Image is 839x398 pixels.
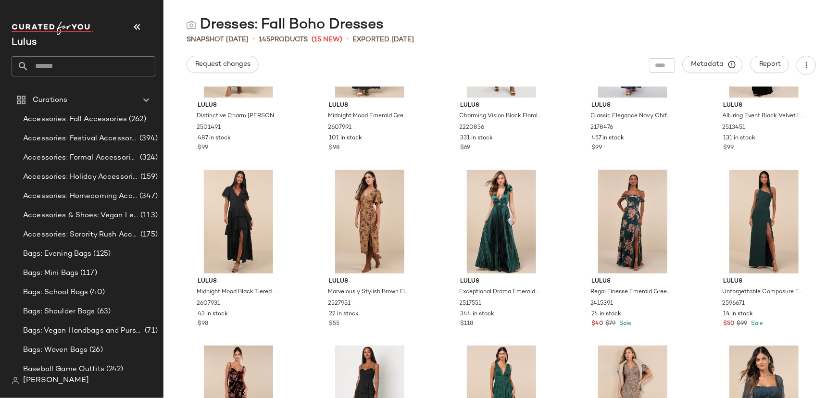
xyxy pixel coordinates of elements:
[23,133,138,144] span: Accessories: Festival Accessories
[259,35,308,45] div: Products
[197,124,221,132] span: 2501491
[592,277,674,286] span: Lulus
[195,61,250,68] span: Request changes
[187,35,249,45] span: Snapshot [DATE]
[329,277,411,286] span: Lulus
[592,144,602,152] span: $99
[190,170,287,274] img: 12380381_2607931.jpg
[723,277,805,286] span: Lulus
[759,61,781,68] span: Report
[328,299,351,308] span: 2527951
[606,320,616,328] span: $79
[23,249,92,260] span: Bags: Evening Bags
[138,191,158,202] span: (347)
[23,172,138,183] span: Accessories: Holiday Accessories
[187,15,384,35] div: Dresses: Fall Boho Dresses
[461,101,542,110] span: Lulus
[252,34,255,45] span: •
[321,170,418,274] img: 12196061_2527951.jpg
[329,320,339,328] span: $55
[691,60,735,69] span: Metadata
[198,277,279,286] span: Lulus
[88,345,103,356] span: (26)
[723,134,755,143] span: 131 in stock
[187,56,259,73] button: Request changes
[683,56,743,73] button: Metadata
[198,134,231,143] span: 487 in stock
[88,287,105,298] span: (40)
[722,124,745,132] span: 2513451
[143,325,158,336] span: (71)
[127,114,146,125] span: (262)
[592,310,622,319] span: 24 in stock
[460,299,482,308] span: 2517551
[197,288,278,297] span: Midnight Mood Black Tiered Maxi Dress
[23,114,127,125] span: Accessories: Fall Accessories
[12,37,37,48] span: Current Company Name
[461,134,493,143] span: 331 in stock
[461,144,471,152] span: $69
[138,172,158,183] span: (159)
[723,144,734,152] span: $99
[329,101,411,110] span: Lulus
[312,35,342,45] span: (15 New)
[329,134,362,143] span: 101 in stock
[329,310,359,319] span: 22 in stock
[722,299,745,308] span: 2596671
[23,364,104,375] span: Baseball Game Outfits
[751,56,789,73] button: Report
[723,101,805,110] span: Lulus
[460,288,541,297] span: Exceptional Drama Emerald Satin Lace-Up Pleated Maxi Dress
[618,321,632,327] span: Sale
[723,310,753,319] span: 14 in stock
[328,124,351,132] span: 2607991
[346,34,349,45] span: •
[78,268,97,279] span: (117)
[461,320,474,328] span: $118
[23,210,138,221] span: Accessories & Shoes: Vegan Leather
[722,288,804,297] span: Unforgettable Composure Emerald Asymmetrical Halter Maxi Dress
[92,249,111,260] span: (125)
[23,229,138,240] span: Accessories: Sorority Rush Accessories
[352,35,414,45] p: Exported [DATE]
[591,124,614,132] span: 2178476
[259,36,270,43] span: 145
[722,112,804,121] span: Alluring Event Black Velvet Lace Puff Sleeve Maxi Dress
[12,22,93,35] img: cfy_white_logo.C9jOOHJF.svg
[33,95,67,106] span: Curations
[23,375,89,386] span: [PERSON_NAME]
[592,101,674,110] span: Lulus
[460,124,485,132] span: 2220836
[198,101,279,110] span: Lulus
[198,320,208,328] span: $98
[329,144,339,152] span: $98
[591,112,673,121] span: Classic Elegance Navy Chiffon Sleeveless Mock Neck Maxi Dress
[591,299,614,308] span: 2415391
[198,310,228,319] span: 43 in stock
[592,134,625,143] span: 457 in stock
[723,320,735,328] span: $50
[138,229,158,240] span: (175)
[104,364,124,375] span: (242)
[197,112,278,121] span: Distinctive Charm [PERSON_NAME] Satin Asymmetrical Maxi Dress
[461,277,542,286] span: Lulus
[23,191,138,202] span: Accessories: Homecoming Accessories
[23,152,138,163] span: Accessories: Formal Accessories
[197,299,220,308] span: 2607931
[23,325,143,336] span: Bags: Vegan Handbags and Purses
[715,170,813,274] img: 12376001_2596671.jpg
[461,310,495,319] span: 344 in stock
[23,287,88,298] span: Bags: School Bags
[737,320,747,328] span: $99
[138,133,158,144] span: (394)
[138,210,158,221] span: (113)
[453,170,550,274] img: 12162921_2517551.jpg
[23,268,78,279] span: Bags: Mini Bags
[460,112,541,121] span: Charming Vision Black Floral Swiss Dot Lurex Halter Midi Dress
[591,288,673,297] span: Regal Finesse Emerald Green Floral Off-the-Shoulder Maxi Dress
[138,152,158,163] span: (324)
[187,20,196,30] img: svg%3e
[592,320,604,328] span: $40
[328,112,410,121] span: Midnight Mood Emerald Green Tiered Maxi Dress
[23,345,88,356] span: Bags: Woven Bags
